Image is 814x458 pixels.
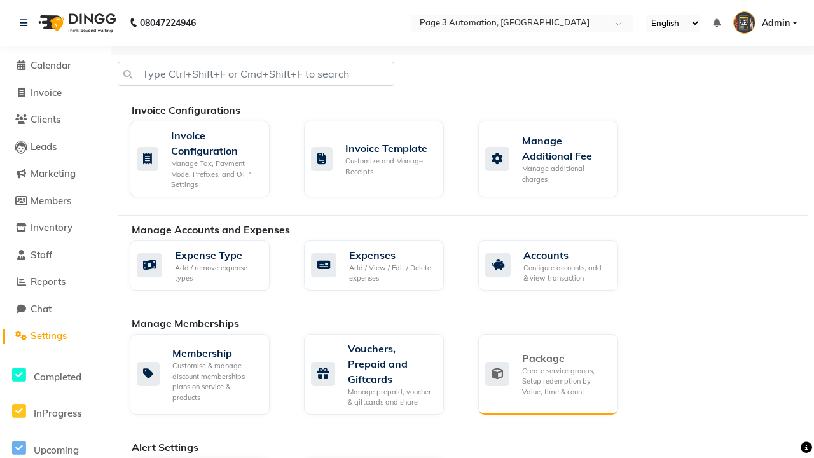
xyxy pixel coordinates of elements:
a: Invoice ConfigurationManage Tax, Payment Mode, Prefixes, and OTP Settings [130,121,285,197]
div: Invoice Template [345,141,434,156]
a: Clients [3,113,108,127]
input: Type Ctrl+Shift+F or Cmd+Shift+F to search [118,62,394,86]
div: Customize and Manage Receipts [345,156,434,177]
div: Invoice Configuration [171,128,259,158]
img: logo [32,5,120,41]
span: Inventory [31,221,72,233]
span: Leads [31,141,57,153]
a: Invoice TemplateCustomize and Manage Receipts [304,121,459,197]
span: Members [31,195,71,207]
a: MembershipCustomise & manage discount memberships plans on service & products [130,334,285,415]
div: Add / remove expense types [175,263,259,284]
a: Manage Additional FeeManage additional charges [478,121,633,197]
img: Admin [733,11,755,34]
div: Manage additional charges [522,163,608,184]
div: Manage prepaid, voucher & giftcards and share [348,387,434,408]
span: InProgress [34,407,81,419]
span: Completed [34,371,81,383]
span: Invoice [31,87,62,99]
div: Package [522,350,608,366]
div: Expenses [349,247,434,263]
b: 08047224946 [140,5,196,41]
a: Leads [3,140,108,155]
a: Reports [3,275,108,289]
a: ExpensesAdd / View / Edit / Delete expenses [304,240,459,291]
a: Chat [3,302,108,317]
div: Vouchers, Prepaid and Giftcards [348,341,434,387]
span: Clients [31,113,60,125]
span: Reports [31,275,66,288]
span: Admin [762,17,790,30]
div: Add / View / Edit / Delete expenses [349,263,434,284]
a: AccountsConfigure accounts, add & view transaction [478,240,633,291]
div: Customise & manage discount memberships plans on service & products [172,361,259,403]
span: Staff [31,249,52,261]
a: Staff [3,248,108,263]
a: Marketing [3,167,108,181]
a: Members [3,194,108,209]
span: Marketing [31,167,76,179]
div: Expense Type [175,247,259,263]
a: Invoice [3,86,108,101]
div: Manage Additional Fee [522,133,608,163]
a: Inventory [3,221,108,235]
span: Chat [31,303,52,315]
a: Settings [3,329,108,343]
a: Expense TypeAdd / remove expense types [130,240,285,291]
div: Create service groups, Setup redemption by Value, time & count [522,366,608,398]
span: Settings [31,330,67,342]
div: Membership [172,345,259,361]
span: Upcoming [34,444,79,456]
div: Manage Tax, Payment Mode, Prefixes, and OTP Settings [171,158,259,190]
a: PackageCreate service groups, Setup redemption by Value, time & count [478,334,633,415]
span: Calendar [31,59,71,71]
a: Vouchers, Prepaid and GiftcardsManage prepaid, voucher & giftcards and share [304,334,459,415]
div: Configure accounts, add & view transaction [523,263,608,284]
a: Calendar [3,59,108,73]
div: Accounts [523,247,608,263]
